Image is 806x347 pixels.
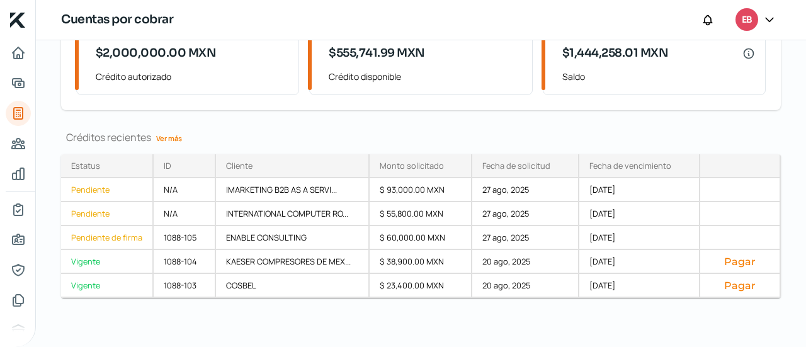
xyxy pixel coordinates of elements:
[61,202,154,226] a: Pendiente
[6,131,31,156] a: Pago a proveedores
[6,197,31,222] a: Mi contrato
[579,250,700,274] div: [DATE]
[472,226,579,250] div: 27 ago, 2025
[216,178,370,202] div: IMARKETING B2B AS A SERVI...
[472,202,579,226] div: 27 ago, 2025
[6,40,31,65] a: Inicio
[329,45,425,62] span: $555,741.99 MXN
[579,226,700,250] div: [DATE]
[154,274,216,298] div: 1088-103
[216,250,370,274] div: KAESER COMPRESORES DE MEX...
[472,274,579,298] div: 20 ago, 2025
[61,11,173,29] h1: Cuentas por cobrar
[370,250,473,274] div: $ 38,900.00 MXN
[579,202,700,226] div: [DATE]
[6,288,31,313] a: Documentos
[742,13,752,28] span: EB
[96,69,288,84] span: Crédito autorizado
[380,160,444,171] div: Monto solicitado
[61,178,154,202] a: Pendiente
[6,258,31,283] a: Representantes
[154,250,216,274] div: 1088-104
[61,274,154,298] a: Vigente
[482,160,550,171] div: Fecha de solicitud
[164,160,171,171] div: ID
[370,274,473,298] div: $ 23,400.00 MXN
[216,274,370,298] div: COSBEL
[710,279,769,292] button: Pagar
[96,45,217,62] span: $2,000,000.00 MXN
[472,178,579,202] div: 27 ago, 2025
[589,160,671,171] div: Fecha de vencimiento
[61,130,781,144] div: Créditos recientes
[329,69,521,84] span: Crédito disponible
[216,226,370,250] div: ENABLE CONSULTING
[6,227,31,253] a: Información general
[6,71,31,96] a: Adelantar facturas
[579,274,700,298] div: [DATE]
[370,226,473,250] div: $ 60,000.00 MXN
[579,178,700,202] div: [DATE]
[6,161,31,186] a: Mis finanzas
[562,69,755,84] span: Saldo
[154,226,216,250] div: 1088-105
[370,178,473,202] div: $ 93,000.00 MXN
[216,202,370,226] div: INTERNATIONAL COMPUTER RO...
[562,45,669,62] span: $1,444,258.01 MXN
[154,202,216,226] div: N/A
[472,250,579,274] div: 20 ago, 2025
[370,202,473,226] div: $ 55,800.00 MXN
[151,128,187,148] a: Ver más
[710,255,769,268] button: Pagar
[71,160,100,171] div: Estatus
[6,101,31,126] a: Tus créditos
[61,250,154,274] a: Vigente
[226,160,253,171] div: Cliente
[154,178,216,202] div: N/A
[6,318,31,343] a: Buró de crédito
[61,226,154,250] a: Pendiente de firma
